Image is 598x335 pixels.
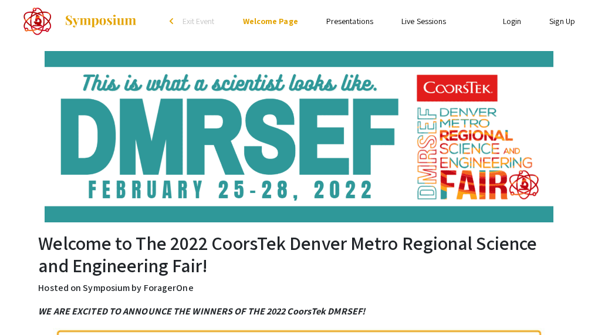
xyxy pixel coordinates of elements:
[38,232,559,277] h2: Welcome to The 2022 CoorsTek Denver Metro Regional Science and Engineering Fair!
[45,51,553,222] img: The 2022 CoorsTek Denver Metro Regional Science and Engineering Fair
[549,16,575,26] a: Sign Up
[170,18,177,25] div: arrow_back_ios
[243,16,298,26] a: Welcome Page
[38,305,365,317] em: WE ARE EXCITED TO ANNOUNCE THE WINNERS OF THE 2022 CoorsTek DMRSEF!
[9,6,137,36] a: The 2022 CoorsTek Denver Metro Regional Science and Engineering Fair
[183,16,215,26] span: Exit Event
[326,16,373,26] a: Presentations
[38,281,559,295] p: Hosted on Symposium by ForagerOne
[401,16,446,26] a: Live Sessions
[503,16,522,26] a: Login
[23,6,52,36] img: The 2022 CoorsTek Denver Metro Regional Science and Engineering Fair
[64,14,137,28] img: Symposium by ForagerOne
[9,282,50,326] iframe: Chat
